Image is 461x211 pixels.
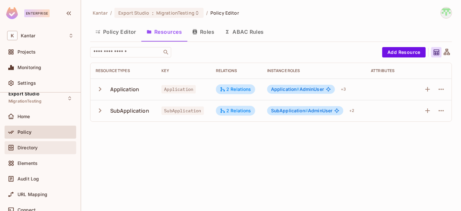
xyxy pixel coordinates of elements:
[371,68,411,73] div: Attributes
[8,91,40,96] span: Export Studio
[305,108,308,113] span: #
[271,108,333,113] span: AdminUser
[18,192,48,197] span: URL Mapping
[220,108,251,114] div: 2 Relations
[216,68,257,73] div: Relations
[110,107,149,114] div: SubApplication
[18,49,36,55] span: Projects
[96,68,151,73] div: Resource Types
[156,10,195,16] span: MigrationTesting
[118,10,149,16] span: Export Studio
[267,68,361,73] div: Instance roles
[7,31,18,40] span: K
[93,10,108,16] span: the active workspace
[206,10,208,16] li: /
[18,114,30,119] span: Home
[338,84,349,94] div: + 3
[219,24,269,40] button: ABAC Rules
[220,86,251,92] div: 2 Relations
[18,161,38,166] span: Elements
[161,68,206,73] div: Key
[347,106,357,116] div: + 2
[271,86,300,92] span: Application
[18,176,39,181] span: Audit Log
[110,10,112,16] li: /
[161,85,196,93] span: Application
[24,9,50,17] div: Enterprise
[18,81,36,86] span: Settings
[18,130,31,135] span: Policy
[271,108,308,113] span: SubApplication
[8,99,41,104] span: MigrationTesting
[110,86,139,93] div: Application
[18,145,38,150] span: Directory
[18,65,41,70] span: Monitoring
[441,7,452,18] img: Devesh.Kumar@Kantar.com
[152,10,154,16] span: :
[382,47,426,57] button: Add Resource
[271,87,324,92] span: AdminUser
[297,86,300,92] span: #
[90,24,141,40] button: Policy Editor
[6,7,18,19] img: SReyMgAAAABJRU5ErkJggg==
[161,106,204,115] span: SubApplication
[21,33,35,38] span: Workspace: Kantar
[141,24,187,40] button: Resources
[210,10,239,16] span: Policy Editor
[187,24,219,40] button: Roles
